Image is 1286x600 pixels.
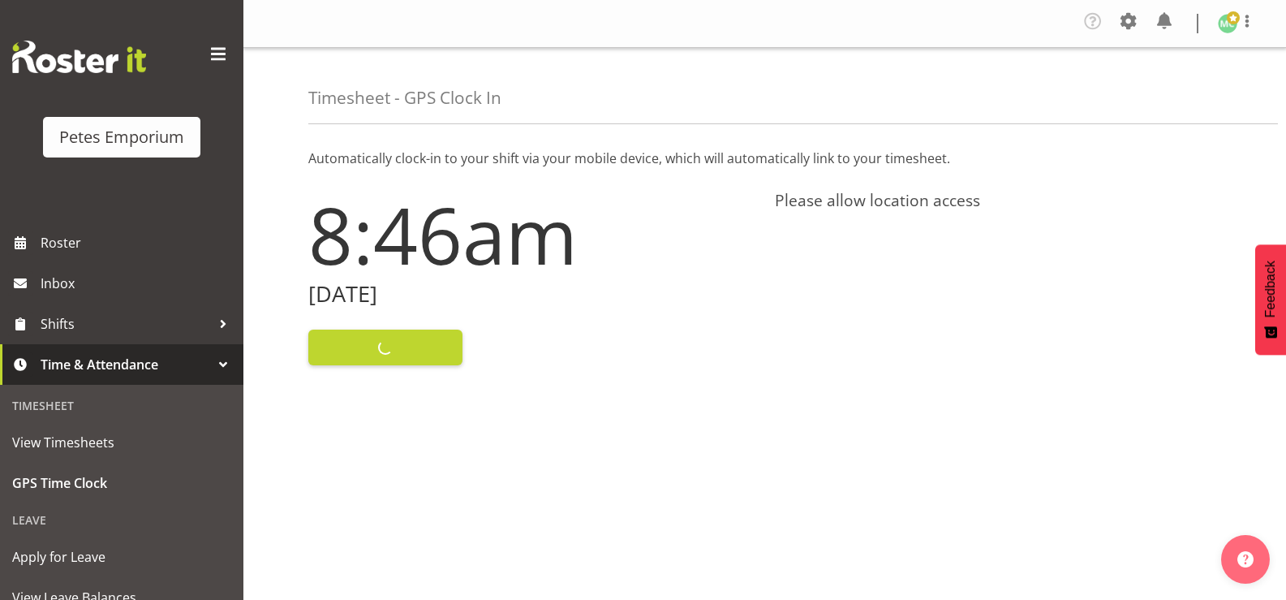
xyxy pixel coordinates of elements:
[308,88,501,107] h4: Timesheet - GPS Clock In
[41,352,211,377] span: Time & Attendance
[12,545,231,569] span: Apply for Leave
[4,537,239,577] a: Apply for Leave
[12,41,146,73] img: Rosterit website logo
[308,191,755,278] h1: 8:46am
[41,312,211,336] span: Shifts
[1218,14,1237,33] img: melissa-cowen2635.jpg
[1263,261,1278,317] span: Feedback
[41,271,235,296] span: Inbox
[12,430,231,455] span: View Timesheets
[12,471,231,495] span: GPS Time Clock
[308,149,1221,168] p: Automatically clock-in to your shift via your mobile device, which will automatically link to you...
[775,191,1222,210] h4: Please allow location access
[4,422,239,463] a: View Timesheets
[59,125,184,149] div: Petes Emporium
[4,389,239,422] div: Timesheet
[308,282,755,307] h2: [DATE]
[1255,244,1286,355] button: Feedback - Show survey
[1237,551,1254,568] img: help-xxl-2.png
[4,463,239,503] a: GPS Time Clock
[41,231,235,255] span: Roster
[4,503,239,537] div: Leave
